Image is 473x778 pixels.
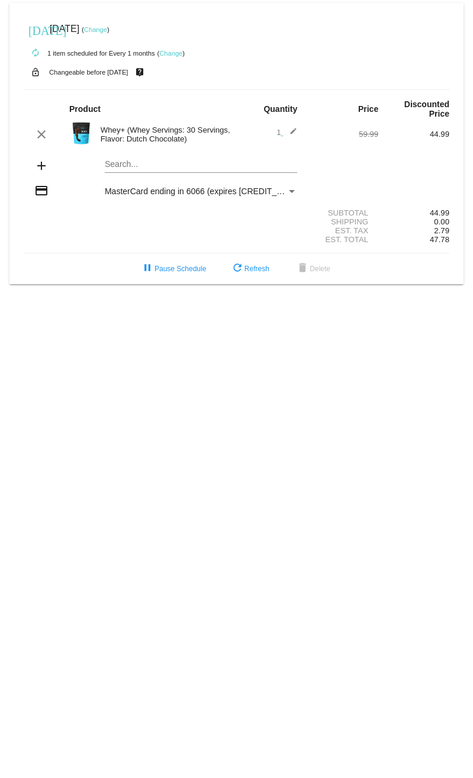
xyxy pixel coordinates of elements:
[131,258,215,279] button: Pause Schedule
[28,46,43,60] mat-icon: autorenew
[140,265,206,273] span: Pause Schedule
[307,235,378,244] div: Est. Total
[140,262,155,276] mat-icon: pause
[157,50,185,57] small: ( )
[307,130,378,139] div: 59.99
[283,127,297,142] mat-icon: edit
[378,208,449,217] div: 44.99
[307,226,378,235] div: Est. Tax
[69,104,101,114] strong: Product
[434,217,449,226] span: 0.00
[230,265,269,273] span: Refresh
[307,217,378,226] div: Shipping
[276,128,297,137] span: 1
[286,258,340,279] button: Delete
[84,26,107,33] a: Change
[28,65,43,80] mat-icon: lock_open
[358,104,378,114] strong: Price
[159,50,182,57] a: Change
[28,22,43,37] mat-icon: [DATE]
[105,187,297,196] mat-select: Payment Method
[82,26,110,33] small: ( )
[295,265,330,273] span: Delete
[34,127,49,142] mat-icon: clear
[105,187,331,196] span: MasterCard ending in 6066 (expires [CREDIT_CARD_DATA])
[430,235,449,244] span: 47.78
[378,130,449,139] div: 44.99
[95,126,237,143] div: Whey+ (Whey Servings: 30 Servings, Flavor: Dutch Chocolate)
[34,159,49,173] mat-icon: add
[295,262,310,276] mat-icon: delete
[24,50,155,57] small: 1 item scheduled for Every 1 months
[434,226,449,235] span: 2.79
[404,99,449,118] strong: Discounted Price
[307,208,378,217] div: Subtotal
[221,258,279,279] button: Refresh
[105,160,297,169] input: Search...
[133,65,147,80] mat-icon: live_help
[49,69,128,76] small: Changeable before [DATE]
[34,184,49,198] mat-icon: credit_card
[263,104,297,114] strong: Quantity
[230,262,244,276] mat-icon: refresh
[69,121,93,145] img: Image-1-Carousel-Whey-2lb-Dutch-Chocolate-no-badge-Transp.png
